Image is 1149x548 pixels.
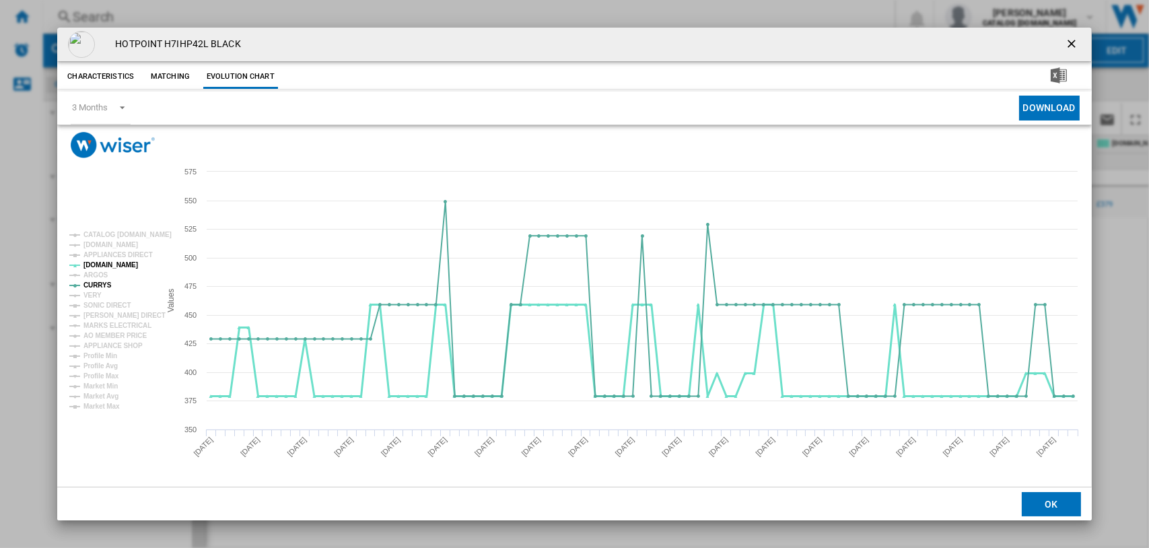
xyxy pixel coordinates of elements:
tspan: [DATE] [848,436,870,458]
tspan: Profile Avg [83,362,118,370]
button: Matching [141,65,200,89]
tspan: Market Max [83,403,120,410]
tspan: [DATE] [427,436,449,458]
tspan: [DATE] [988,436,1010,458]
tspan: MARKS ELECTRICAL [83,322,151,329]
tspan: [DATE] [286,436,308,458]
img: empty.gif [68,31,95,58]
tspan: [DATE] [380,436,402,458]
img: excel-24x24.png [1051,67,1067,83]
tspan: [DATE] [707,436,730,458]
tspan: Values [167,289,176,312]
button: Download [1019,96,1080,121]
tspan: [DATE] [1035,436,1057,458]
tspan: Market Avg [83,392,118,400]
h4: HOTPOINT H7IHP42L BLACK [108,38,240,51]
tspan: Market Min [83,382,118,390]
tspan: 425 [184,339,197,347]
tspan: 550 [184,197,197,205]
tspan: 575 [184,168,197,176]
tspan: [PERSON_NAME] DIRECT [83,312,166,319]
div: 3 Months [72,102,107,112]
tspan: SONIC DIRECT [83,302,131,309]
tspan: [DATE] [942,436,964,458]
tspan: 525 [184,225,197,233]
tspan: 500 [184,254,197,262]
ng-md-icon: getI18NText('BUTTONS.CLOSE_DIALOG') [1065,37,1081,53]
tspan: [DATE] [520,436,543,458]
tspan: VERY [83,292,102,299]
tspan: [DATE] [895,436,917,458]
tspan: [DOMAIN_NAME] [83,241,138,248]
tspan: [DATE] [333,436,355,458]
tspan: [DATE] [473,436,495,458]
tspan: Profile Min [83,352,117,359]
tspan: CATALOG [DOMAIN_NAME] [83,231,172,238]
tspan: [DATE] [755,436,777,458]
tspan: 375 [184,397,197,405]
md-dialog: Product popup [57,28,1091,521]
button: OK [1022,492,1081,516]
tspan: 475 [184,282,197,290]
tspan: APPLIANCES DIRECT [83,251,153,259]
img: logo_wiser_300x94.png [71,132,155,158]
tspan: [DATE] [660,436,683,458]
tspan: [DATE] [614,436,636,458]
tspan: [DATE] [801,436,823,458]
tspan: ARGOS [83,271,108,279]
button: Download in Excel [1029,65,1088,89]
button: Characteristics [64,65,137,89]
tspan: APPLIANCE SHOP [83,342,143,349]
button: Evolution chart [203,65,278,89]
button: getI18NText('BUTTONS.CLOSE_DIALOG') [1059,31,1086,58]
tspan: CURRYS [83,281,112,289]
tspan: AO MEMBER PRICE [83,332,147,339]
tspan: 400 [184,368,197,376]
tspan: 350 [184,425,197,434]
tspan: [DATE] [239,436,261,458]
tspan: [DATE] [567,436,589,458]
tspan: 450 [184,311,197,319]
tspan: [DOMAIN_NAME] [83,261,138,269]
tspan: Profile Max [83,372,119,380]
tspan: [DATE] [193,436,215,458]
